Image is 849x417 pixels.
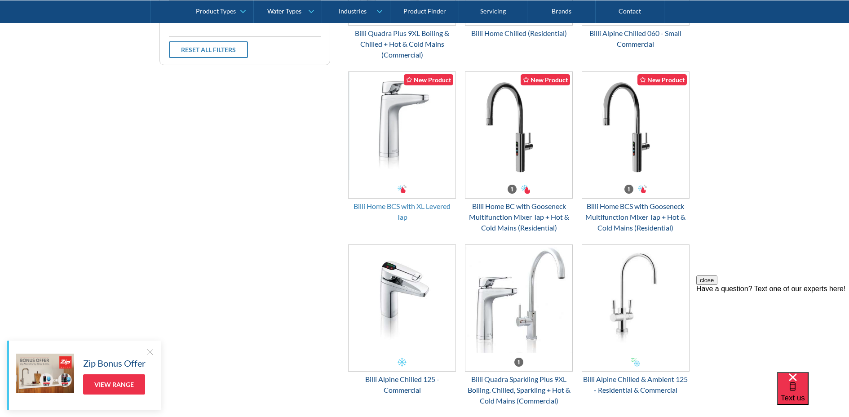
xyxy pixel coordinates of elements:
div: Water Types [267,7,301,15]
div: Billi Alpine Chilled 125 - Commercial [348,374,456,395]
iframe: podium webchat widget prompt [696,275,849,383]
a: Billi Alpine Chilled 125 - CommercialBilli Alpine Chilled 125 - Commercial [348,244,456,395]
img: Billi Quadra Sparkling Plus 9XL Boiling, Chilled, Sparkling + Hot & Cold Mains (Commercial) [465,245,572,353]
img: Billi Alpine Chilled & Ambient 125 - Residential & Commercial [582,245,689,353]
div: Billi Quadra Plus 9XL Boiling & Chilled + Hot & Cold Mains (Commercial) [348,28,456,60]
a: Billi Quadra Sparkling Plus 9XL Boiling, Chilled, Sparkling + Hot & Cold Mains (Commercial)Billi ... [465,244,573,406]
img: Billi Home BCS with XL Levered Tap [349,72,455,180]
a: Billi Home BCS with XL Levered TapNew ProductBilli Home BCS with XL Levered Tap [348,71,456,222]
h5: Zip Bonus Offer [83,356,146,370]
div: Billi Alpine Chilled 060 - Small Commercial [582,28,690,49]
div: Billi Home BC with Gooseneck Multifunction Mixer Tap + Hot & Cold Mains (Residential) [465,201,573,233]
div: Industries [339,7,367,15]
div: New Product [637,74,687,85]
a: View Range [83,374,145,395]
a: Billi Alpine Chilled & Ambient 125 - Residential & CommercialBilli Alpine Chilled & Ambient 125 -... [582,244,690,395]
a: Reset all filters [169,41,248,58]
a: Billi Home BC with Gooseneck Multifunction Mixer Tap + Hot & Cold Mains (Residential) New Product... [465,71,573,233]
div: Billi Alpine Chilled & Ambient 125 - Residential & Commercial [582,374,690,395]
div: New Product [521,74,570,85]
div: Product Types [196,7,236,15]
img: Billi Home BC with Gooseneck Multifunction Mixer Tap + Hot & Cold Mains (Residential) [465,72,572,180]
div: Billi Quadra Sparkling Plus 9XL Boiling, Chilled, Sparkling + Hot & Cold Mains (Commercial) [465,374,573,406]
img: Billi Alpine Chilled 125 - Commercial [349,245,455,353]
img: Billi Home BCS with Gooseneck Multifunction Mixer Tap + Hot & Cold Mains (Residential) [582,72,689,180]
a: Billi Home BCS with Gooseneck Multifunction Mixer Tap + Hot & Cold Mains (Residential) New Produc... [582,71,690,233]
iframe: podium webchat widget bubble [777,372,849,417]
div: New Product [404,74,453,85]
div: Billi Home BCS with XL Levered Tap [348,201,456,222]
img: Zip Bonus Offer [16,354,74,393]
div: Billi Home Chilled (Residential) [465,28,573,39]
div: Billi Home BCS with Gooseneck Multifunction Mixer Tap + Hot & Cold Mains (Residential) [582,201,690,233]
